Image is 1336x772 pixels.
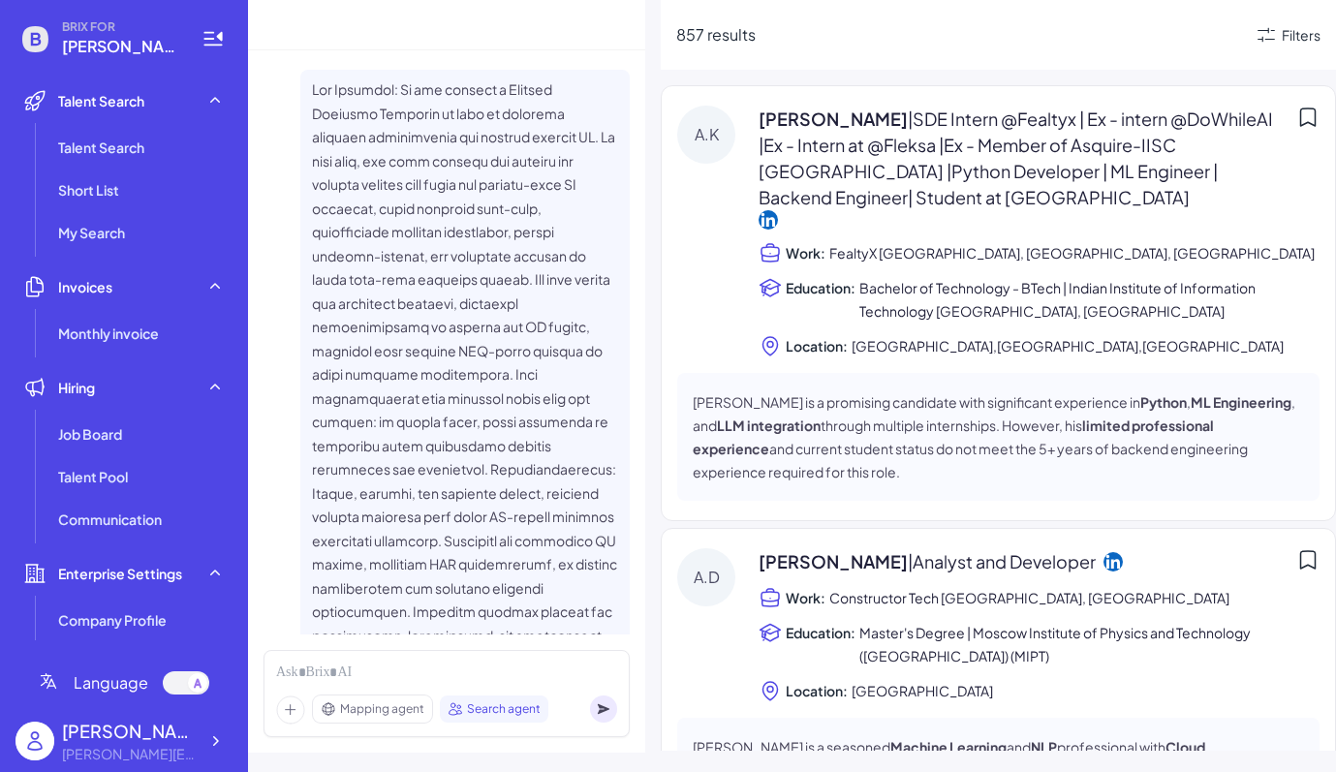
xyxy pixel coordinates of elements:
[677,548,735,606] div: A.D
[908,550,1096,572] span: | Analyst and Developer
[759,548,1096,574] span: [PERSON_NAME]
[58,277,112,296] span: Invoices
[786,336,848,355] span: Location:
[759,108,1273,208] span: | SDE Intern @Fealtyx | Ex - intern @DoWhileAI |Ex - Intern at @Fleksa |Ex - Member of Asquire-II...
[890,738,1007,756] strong: Machine Learning
[74,671,148,695] span: Language
[677,106,735,164] div: A.K
[786,243,825,262] span: Work:
[467,700,541,718] span: Search agent
[693,390,1304,483] p: [PERSON_NAME] is a promising candidate with significant experience in , , and through multiple in...
[859,621,1320,667] span: Master's Degree | Moscow Institute of Physics and Technology ([GEOGRAPHIC_DATA]) (MIPT)
[58,610,167,630] span: Company Profile
[852,334,1284,357] span: [GEOGRAPHIC_DATA],[GEOGRAPHIC_DATA],[GEOGRAPHIC_DATA]
[717,417,821,434] strong: LLM integration
[786,681,848,700] span: Location:
[58,223,125,242] span: My Search
[58,564,182,583] span: Enterprise Settings
[58,138,144,157] span: Talent Search
[58,510,162,529] span: Communication
[16,722,54,760] img: user_logo.png
[58,378,95,397] span: Hiring
[58,91,144,110] span: Talent Search
[759,106,1289,210] span: [PERSON_NAME]
[676,24,756,45] span: 857 results
[1031,738,1057,756] strong: NLP
[859,276,1320,323] span: Bachelor of Technology - BTech | Indian Institute of Information Technology [GEOGRAPHIC_DATA], [G...
[1282,25,1320,46] div: Filters
[786,278,855,297] span: Education:
[58,324,159,343] span: Monthly invoice
[58,467,128,486] span: Talent Pool
[62,744,198,764] div: fiona.jjsun@gmail.com
[786,623,855,642] span: Education:
[62,718,198,744] div: Fiona Sun
[1191,393,1291,411] strong: ML Engineering
[852,679,993,702] span: [GEOGRAPHIC_DATA]
[58,180,119,200] span: Short List
[62,35,178,58] span: fiona.jjsun@gmail.com
[786,588,825,607] span: Work:
[58,424,122,444] span: Job Board
[62,19,178,35] span: BRIX FOR
[829,241,1315,264] span: FealtyX [GEOGRAPHIC_DATA], [GEOGRAPHIC_DATA], [GEOGRAPHIC_DATA]
[340,700,424,718] span: Mapping agent
[829,586,1229,609] span: Constructor Tech [GEOGRAPHIC_DATA], [GEOGRAPHIC_DATA]
[1140,393,1187,411] strong: Python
